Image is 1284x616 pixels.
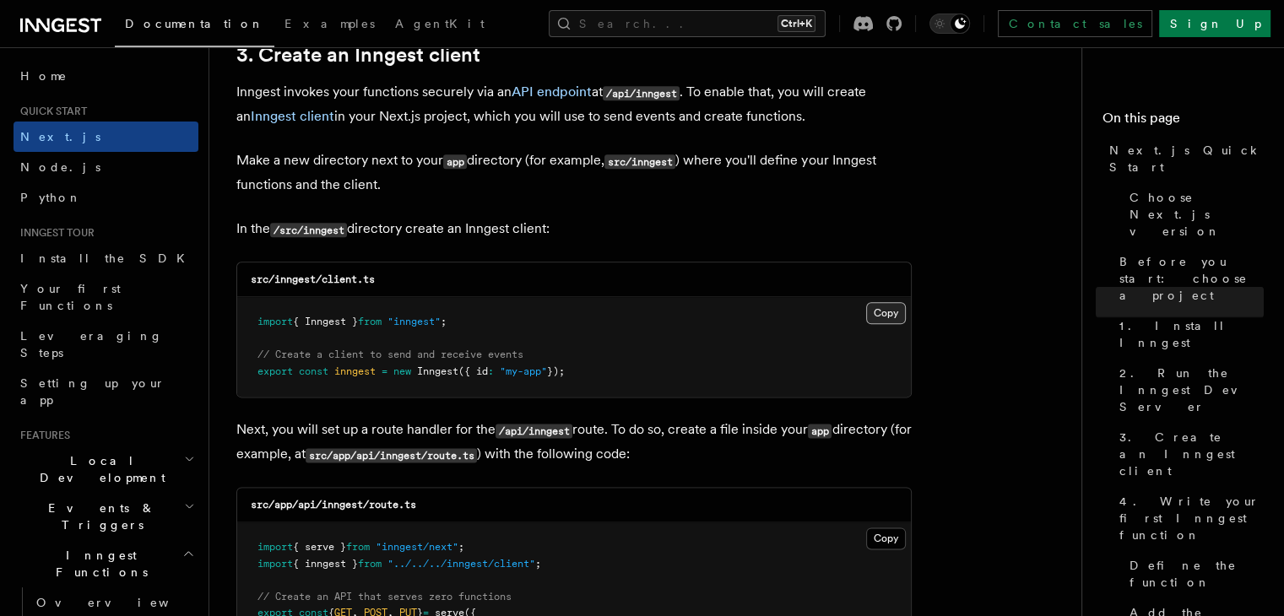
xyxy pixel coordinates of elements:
span: Next.js Quick Start [1109,142,1264,176]
a: Examples [274,5,385,46]
span: 3. Create an Inngest client [1119,429,1264,479]
a: Contact sales [998,10,1152,37]
span: Documentation [125,17,264,30]
span: ; [535,558,541,570]
h4: On this page [1103,108,1264,135]
button: Copy [866,302,906,324]
span: const [299,365,328,377]
span: from [346,541,370,553]
span: 2. Run the Inngest Dev Server [1119,365,1264,415]
span: Python [20,191,82,204]
a: Inngest client [251,108,334,124]
span: Choose Next.js version [1130,189,1264,240]
a: 3. Create an Inngest client [1113,422,1264,486]
span: ({ id [458,365,488,377]
span: Quick start [14,105,87,118]
a: Leveraging Steps [14,321,198,368]
span: Define the function [1130,557,1264,591]
a: Before you start: choose a project [1113,246,1264,311]
a: 2. Run the Inngest Dev Server [1113,358,1264,422]
p: Next, you will set up a route handler for the route. To do so, create a file inside your director... [236,418,912,467]
span: 1. Install Inngest [1119,317,1264,351]
span: = [382,365,387,377]
span: }); [547,365,565,377]
code: src/app/api/inngest/route.ts [306,448,477,462]
span: Inngest [417,365,458,377]
span: { inngest } [293,558,358,570]
span: import [257,558,293,570]
code: app [808,424,832,438]
a: Sign Up [1159,10,1270,37]
span: from [358,558,382,570]
button: Inngest Functions [14,540,198,587]
span: Overview [36,596,210,609]
a: Install the SDK [14,243,198,273]
button: Toggle dark mode [929,14,970,34]
span: Inngest Functions [14,547,182,581]
span: Install the SDK [20,251,195,265]
p: In the directory create an Inngest client: [236,217,912,241]
a: Home [14,61,198,91]
button: Copy [866,527,906,549]
a: Next.js [14,122,198,152]
a: 3. Create an Inngest client [236,43,480,67]
span: Setting up your app [20,376,165,407]
a: API endpoint [512,84,592,100]
span: "my-app" [500,365,547,377]
code: src/app/api/inngest/route.ts [251,499,416,511]
span: // Create a client to send and receive events [257,349,523,360]
span: export [257,365,293,377]
span: Inngest tour [14,226,95,240]
a: Your first Functions [14,273,198,321]
code: app [443,154,467,169]
span: Local Development [14,452,184,486]
span: from [358,316,382,327]
a: Choose Next.js version [1123,182,1264,246]
span: Your first Functions [20,282,121,312]
span: Features [14,429,70,442]
span: "../../../inngest/client" [387,558,535,570]
a: Define the function [1123,550,1264,597]
span: : [488,365,494,377]
span: { serve } [293,541,346,553]
a: Documentation [115,5,274,47]
p: Inngest invokes your functions securely via an at . To enable that, you will create an in your Ne... [236,80,912,128]
span: { Inngest } [293,316,358,327]
a: Next.js Quick Start [1103,135,1264,182]
a: Node.js [14,152,198,182]
span: ; [441,316,447,327]
span: Examples [284,17,375,30]
span: AgentKit [395,17,485,30]
span: Home [20,68,68,84]
a: Python [14,182,198,213]
button: Events & Triggers [14,493,198,540]
code: src/inngest/client.ts [251,273,375,285]
span: 4. Write your first Inngest function [1119,493,1264,543]
span: Events & Triggers [14,500,184,533]
button: Local Development [14,446,198,493]
a: Setting up your app [14,368,198,415]
code: src/inngest [604,154,675,169]
span: Node.js [20,160,100,174]
span: inngest [334,365,376,377]
a: 1. Install Inngest [1113,311,1264,358]
button: Search...Ctrl+K [549,10,826,37]
a: 4. Write your first Inngest function [1113,486,1264,550]
span: "inngest/next" [376,541,458,553]
span: // Create an API that serves zero functions [257,591,512,602]
a: AgentKit [385,5,495,46]
code: /src/inngest [270,223,347,237]
span: import [257,316,293,327]
span: Before you start: choose a project [1119,253,1264,304]
code: /api/inngest [603,86,680,100]
span: import [257,541,293,553]
p: Make a new directory next to your directory (for example, ) where you'll define your Inngest func... [236,149,912,197]
span: new [393,365,411,377]
kbd: Ctrl+K [777,15,815,32]
span: Next.js [20,130,100,143]
code: /api/inngest [496,424,572,438]
span: Leveraging Steps [20,329,163,359]
span: ; [458,541,464,553]
span: "inngest" [387,316,441,327]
